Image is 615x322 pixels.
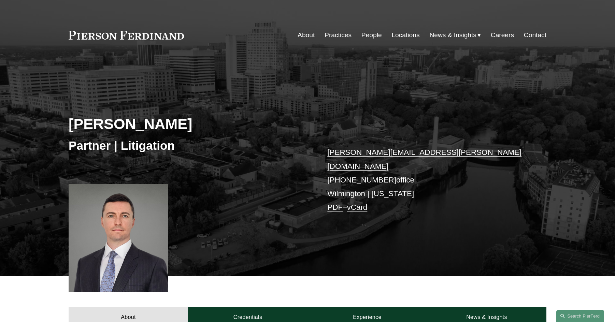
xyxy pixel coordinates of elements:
h2: [PERSON_NAME] [69,115,307,133]
a: Careers [491,29,514,42]
span: News & Insights [429,29,476,41]
a: Practices [325,29,352,42]
a: PDF [327,203,343,211]
a: [PERSON_NAME][EMAIL_ADDRESS][PERSON_NAME][DOMAIN_NAME] [327,148,521,170]
a: [PHONE_NUMBER] [327,176,396,184]
a: vCard [347,203,368,211]
a: Search this site [556,310,604,322]
h3: Partner | Litigation [69,138,307,153]
a: folder dropdown [429,29,481,42]
p: office Wilmington | [US_STATE] – [327,146,526,215]
a: Locations [391,29,419,42]
a: Contact [524,29,546,42]
a: People [361,29,382,42]
a: About [298,29,315,42]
